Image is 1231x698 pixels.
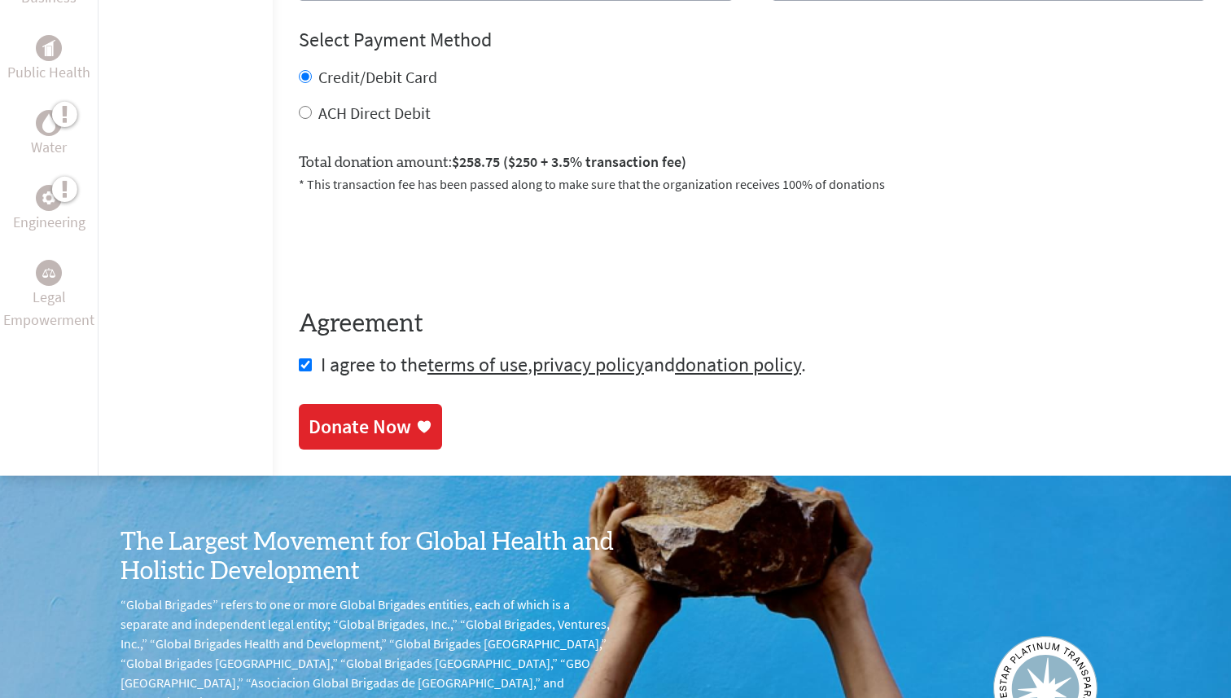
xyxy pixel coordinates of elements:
a: donation policy [675,352,801,377]
div: Public Health [36,35,62,61]
a: privacy policy [532,352,644,377]
a: Public HealthPublic Health [7,35,90,84]
h4: Select Payment Method [299,27,1205,53]
p: Engineering [13,211,85,234]
a: Legal EmpowermentLegal Empowerment [3,260,94,331]
img: Engineering [42,191,55,204]
p: * This transaction fee has been passed along to make sure that the organization receives 100% of ... [299,174,1205,194]
a: WaterWater [31,110,67,159]
div: Donate Now [309,414,411,440]
p: Public Health [7,61,90,84]
span: I agree to the , and . [321,352,806,377]
p: Water [31,136,67,159]
div: Water [36,110,62,136]
label: Total donation amount: [299,151,686,174]
div: Engineering [36,185,62,211]
a: Donate Now [299,404,442,450]
img: Water [42,114,55,133]
label: Credit/Debit Card [318,67,437,87]
h4: Agreement [299,309,1205,339]
a: terms of use [427,352,528,377]
img: Legal Empowerment [42,268,55,278]
p: Legal Empowerment [3,286,94,331]
h3: The Largest Movement for Global Health and Holistic Development [120,528,615,586]
div: Legal Empowerment [36,260,62,286]
iframe: reCAPTCHA [299,213,546,277]
img: Public Health [42,40,55,56]
a: EngineeringEngineering [13,185,85,234]
label: ACH Direct Debit [318,103,431,123]
span: $258.75 ($250 + 3.5% transaction fee) [452,152,686,171]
